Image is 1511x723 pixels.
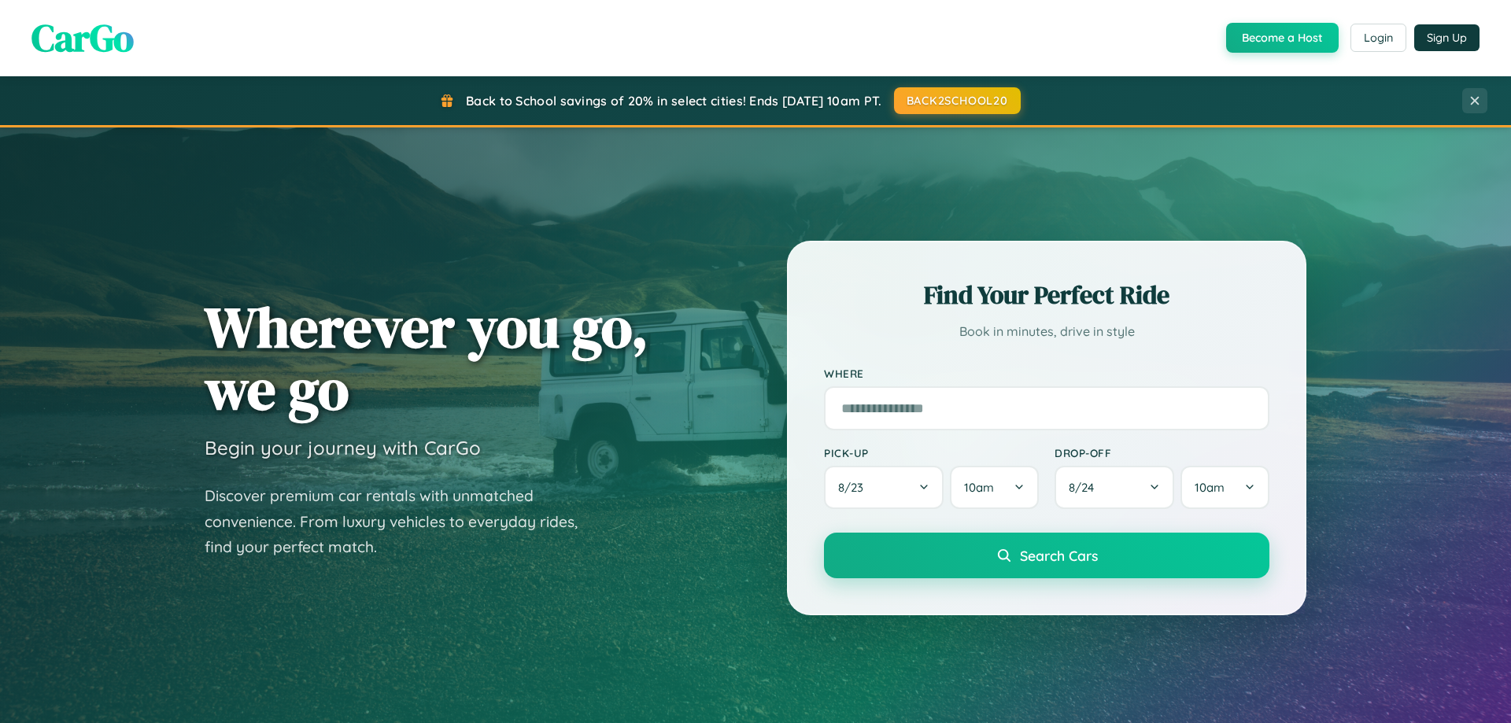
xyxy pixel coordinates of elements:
span: 8 / 23 [838,480,871,495]
button: 8/24 [1055,466,1174,509]
label: Pick-up [824,446,1039,459]
p: Book in minutes, drive in style [824,320,1269,343]
label: Where [824,367,1269,380]
button: 8/23 [824,466,944,509]
button: 10am [1180,466,1269,509]
h1: Wherever you go, we go [205,296,648,420]
span: 8 / 24 [1069,480,1102,495]
p: Discover premium car rentals with unmatched convenience. From luxury vehicles to everyday rides, ... [205,483,598,560]
button: Search Cars [824,533,1269,578]
h2: Find Your Perfect Ride [824,278,1269,312]
span: CarGo [31,12,134,64]
button: BACK2SCHOOL20 [894,87,1021,114]
button: Sign Up [1414,24,1480,51]
span: Back to School savings of 20% in select cities! Ends [DATE] 10am PT. [466,93,881,109]
span: 10am [964,480,994,495]
span: 10am [1195,480,1225,495]
span: Search Cars [1020,547,1098,564]
h3: Begin your journey with CarGo [205,436,481,459]
button: Login [1350,24,1406,52]
button: Become a Host [1226,23,1339,53]
button: 10am [950,466,1039,509]
label: Drop-off [1055,446,1269,459]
